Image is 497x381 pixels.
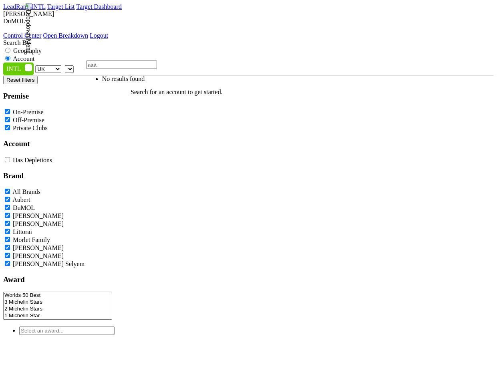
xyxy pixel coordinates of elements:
label: DuMOL [13,204,35,211]
h3: Award [3,275,115,284]
option: Worlds 50 Best [4,292,112,299]
label: Morlet Family [13,236,50,243]
p: Search for an account to get started. [131,89,223,96]
span: Search By [3,39,30,46]
option: 3 Michelin Stars [4,299,112,306]
button: Reset filters [3,76,38,84]
div: [PERSON_NAME] [3,10,494,18]
a: Target List [47,3,74,10]
a: Logout [90,32,108,39]
label: Private Clubs [13,125,48,131]
li: No results found [102,75,157,83]
option: 2 Michelin Stars [4,306,112,312]
label: [PERSON_NAME] [13,252,64,259]
option: 1 Michelin Star [4,312,112,319]
input: Select an award... [19,327,115,335]
label: Account [13,55,34,62]
h3: Account [3,139,115,148]
div: Dropdown Menu [3,32,494,39]
label: [PERSON_NAME] [13,244,64,251]
label: [PERSON_NAME] Selyem [13,260,85,267]
label: Littorai [13,228,32,235]
h3: Brand [3,171,115,180]
label: [PERSON_NAME] [13,220,64,227]
label: On-Premise [13,109,43,115]
h3: Premise [3,92,115,101]
label: Off-Premise [13,117,44,123]
a: LeadRank INTL [3,3,46,10]
label: Has Depletions [13,157,52,163]
span: DuMOL [3,18,25,24]
a: Target Dashboard [76,3,122,10]
a: Control Center [3,32,42,39]
label: Aubert [12,196,30,203]
a: Open Breakdown [43,32,88,39]
label: [PERSON_NAME] [13,212,64,219]
img: Dropdown Menu [25,3,32,54]
label: All Brands [12,188,40,195]
label: Geography [13,47,42,54]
